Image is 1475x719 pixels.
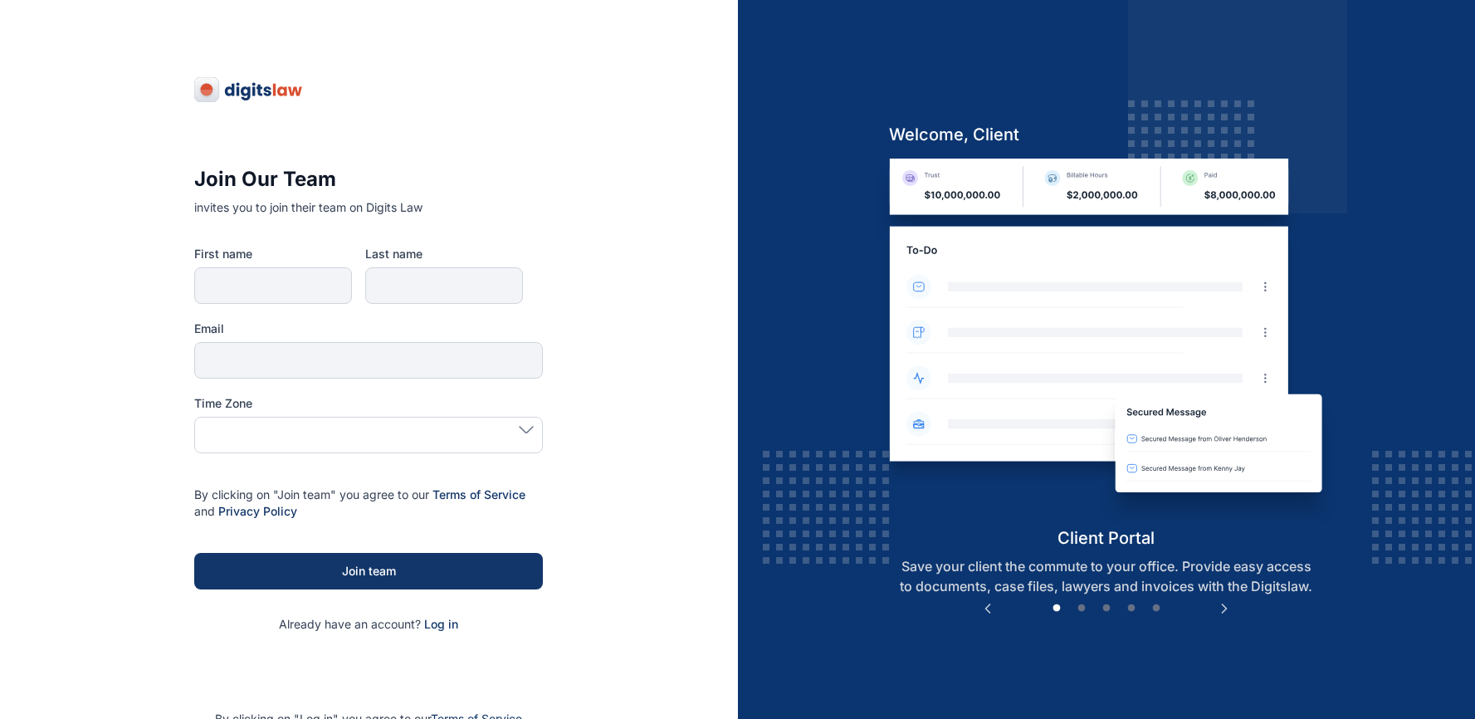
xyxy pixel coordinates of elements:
[979,600,996,617] button: Previous
[194,395,252,412] span: Time Zone
[194,487,543,520] p: By clicking on "Join team" you agree to our and
[194,166,543,193] h3: Join Our Team
[194,246,352,262] label: First name
[876,159,1336,526] img: client-portal
[1048,600,1065,617] button: 1
[218,504,297,518] a: Privacy Policy
[876,123,1336,146] h5: welcome, client
[432,487,525,501] a: Terms of Service
[194,76,304,103] img: digitslaw-logo
[876,556,1336,596] p: Save your client the commute to your office. Provide easy access to documents, case files, lawyer...
[221,563,516,580] div: Join team
[365,246,523,262] label: Last name
[424,617,458,631] a: Log in
[194,320,543,337] label: Email
[1073,600,1090,617] button: 2
[194,553,543,589] button: Join team
[1148,600,1165,617] button: 5
[1216,600,1233,617] button: Next
[1098,600,1115,617] button: 3
[194,616,543,633] p: Already have an account?
[1123,600,1140,617] button: 4
[194,199,543,216] p: invites you to join their team on Digits Law
[876,526,1336,550] h5: client portal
